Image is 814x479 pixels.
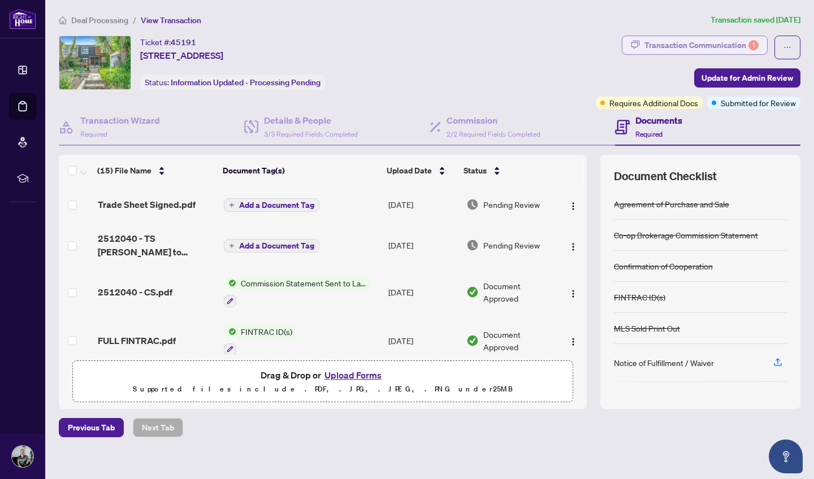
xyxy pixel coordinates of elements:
button: Upload Forms [321,368,385,382]
button: Logo [564,236,582,254]
span: FULL FINTRAC.pdf [98,334,176,347]
span: Document Approved [483,280,555,304]
span: Document Approved [483,328,555,353]
span: Pending Review [483,239,540,251]
div: FINTRAC ID(s) [614,291,665,303]
span: home [59,16,67,24]
img: Logo [569,202,578,211]
span: 2/2 Required Fields Completed [447,130,540,138]
span: Required [80,130,107,138]
img: Document Status [466,198,479,211]
th: Document Tag(s) [218,155,382,186]
h4: Transaction Wizard [80,114,160,127]
h4: Commission [447,114,540,127]
th: Status [459,155,556,186]
span: Add a Document Tag [239,201,314,209]
span: plus [229,243,235,249]
span: Trade Sheet Signed.pdf [98,198,196,211]
img: Document Status [466,286,479,298]
td: [DATE] [384,316,462,365]
button: Transaction Communication1 [622,36,768,55]
span: [STREET_ADDRESS] [140,49,223,62]
p: Supported files include .PDF, .JPG, .JPEG, .PNG under 25 MB [80,382,566,396]
span: Required [635,130,663,138]
div: Notice of Fulfillment / Waiver [614,356,714,369]
div: Status: [140,75,325,90]
span: Document Checklist [614,168,717,184]
button: Next Tab [133,418,183,437]
img: Status Icon [224,325,236,338]
div: Confirmation of Cooperation [614,260,713,272]
td: [DATE] [384,186,462,223]
img: Logo [569,337,578,346]
button: Update for Admin Review [694,68,800,88]
span: Commission Statement Sent to Lawyer [236,277,370,289]
span: 2512040 - TS [PERSON_NAME] to review.pdf [98,232,215,259]
button: Logo [564,283,582,301]
img: logo [9,8,36,29]
th: (15) File Name [93,155,218,186]
div: Co-op Brokerage Commission Statement [614,229,758,241]
th: Upload Date [382,155,460,186]
img: Document Status [466,334,479,347]
span: Requires Additional Docs [609,97,698,109]
div: Agreement of Purchase and Sale [614,198,729,210]
button: Status IconCommission Statement Sent to Lawyer [224,277,370,307]
span: 2512040 - CS.pdf [98,285,172,299]
div: MLS Sold Print Out [614,322,680,334]
span: Upload Date [387,164,432,177]
img: Status Icon [224,277,236,289]
img: Document Status [466,239,479,251]
span: (15) File Name [97,164,151,177]
div: Ticket #: [140,36,196,49]
li: / [133,14,136,27]
button: Logo [564,332,582,350]
button: Add a Document Tag [224,238,319,253]
span: Add a Document Tag [239,242,314,250]
button: Add a Document Tag [224,198,319,212]
span: 3/3 Required Fields Completed [264,130,358,138]
td: [DATE] [384,268,462,316]
div: 1 [748,40,759,50]
button: Add a Document Tag [224,239,319,252]
td: [DATE] [384,223,462,268]
span: Pending Review [483,198,540,211]
img: IMG-C12291153_1.jpg [59,36,131,89]
div: Transaction Communication [644,36,759,54]
span: Status [464,164,487,177]
span: Drag & Drop orUpload FormsSupported files include .PDF, .JPG, .JPEG, .PNG under25MB [73,361,573,403]
span: View Transaction [141,15,201,25]
article: Transaction saved [DATE] [711,14,800,27]
h4: Details & People [264,114,358,127]
button: Previous Tab [59,418,124,437]
span: Update for Admin Review [702,69,793,87]
span: 45191 [171,37,196,47]
span: Drag & Drop or [261,368,385,382]
span: Submitted for Review [721,97,796,109]
img: Profile Icon [12,446,33,467]
span: Information Updated - Processing Pending [171,77,321,88]
img: Logo [569,289,578,298]
span: FINTRAC ID(s) [236,325,297,338]
span: ellipsis [783,43,791,51]
button: Open asap [769,439,803,473]
button: Logo [564,195,582,214]
button: Status IconFINTRAC ID(s) [224,325,297,356]
span: Previous Tab [68,419,115,437]
span: plus [229,202,235,208]
span: Deal Processing [71,15,128,25]
img: Logo [569,242,578,251]
h4: Documents [635,114,682,127]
